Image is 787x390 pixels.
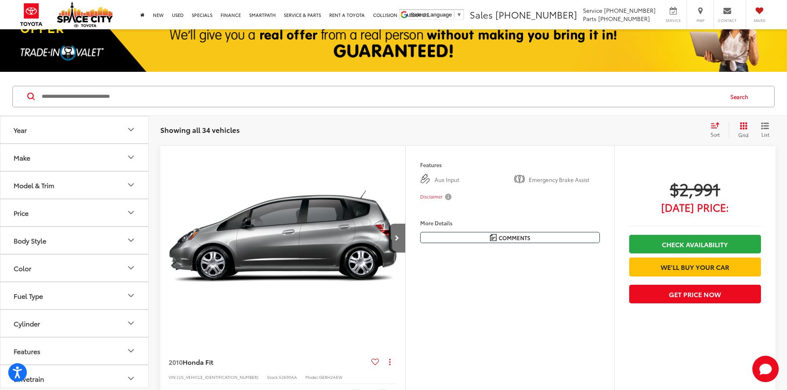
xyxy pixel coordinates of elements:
[495,8,577,21] span: [PHONE_NUMBER]
[160,125,240,135] span: Showing all 34 vehicles
[126,152,136,162] div: Make
[629,285,761,303] button: Get Price Now
[420,220,600,226] h4: More Details
[126,263,136,273] div: Color
[752,356,779,382] button: Toggle Chat Window
[279,374,297,380] span: 52690AA
[14,319,40,327] div: Cylinder
[0,282,149,309] button: Fuel TypeFuel Type
[126,291,136,300] div: Fuel Type
[0,199,149,226] button: PricePrice
[14,236,46,244] div: Body Style
[14,375,44,383] div: Drivetrain
[723,86,760,107] button: Search
[0,310,149,337] button: CylinderCylinder
[0,338,149,364] button: FeaturesFeatures
[169,357,183,366] span: 2010
[761,131,769,138] span: List
[389,224,405,253] button: Next image
[383,355,397,369] button: Actions
[305,374,319,380] span: Model:
[0,116,149,143] button: YearYear
[14,154,30,161] div: Make
[14,181,54,189] div: Model & Trim
[490,234,497,241] img: Comments
[711,131,720,138] span: Sort
[126,346,136,356] div: Features
[126,208,136,217] div: Price
[41,87,723,106] input: Search by Make, Model, or Keyword
[706,122,729,138] button: Select sort value
[0,227,149,254] button: Body StyleBody Style
[14,209,29,217] div: Price
[126,125,136,135] div: Year
[604,6,656,14] span: [PHONE_NUMBER]
[420,232,600,243] button: Comments
[0,144,149,171] button: MakeMake
[57,2,113,27] img: Space City Toyota
[598,14,650,23] span: [PHONE_NUMBER]
[435,176,506,184] span: Aux Input
[529,176,600,184] span: Emergency Brake Assist
[126,180,136,190] div: Model & Trim
[629,258,761,276] a: We'll Buy Your Car
[629,203,761,211] span: [DATE] Price:
[629,178,761,199] span: $2,991
[411,12,462,18] a: Select Language​
[160,146,406,330] div: 2010 Honda Fit Base 0
[14,292,43,300] div: Fuel Type
[583,6,602,14] span: Service
[183,357,213,366] span: Honda Fit
[729,122,755,138] button: Grid View
[750,18,768,23] span: Saved
[755,122,775,138] button: List View
[160,146,406,330] a: 2010 Honda Fit Base FWD2010 Honda Fit Base FWD2010 Honda Fit Base FWD2010 Honda Fit Base FWD
[499,234,530,242] span: Comments
[0,172,149,199] button: Model & TrimModel & Trim
[718,18,737,23] span: Contact
[126,373,136,383] div: Drivetrain
[629,235,761,253] a: Check Availability
[267,374,279,380] span: Stock:
[389,359,390,365] span: dropdown dots
[169,357,368,366] a: 2010Honda Fit
[752,356,779,382] svg: Start Chat
[319,374,342,380] span: GE8H2AEW
[470,8,493,21] span: Sales
[411,12,452,18] span: Select Language
[126,235,136,245] div: Body Style
[14,347,40,355] div: Features
[664,18,682,23] span: Service
[738,131,749,138] span: Grid
[160,146,406,331] img: 2010 Honda Fit Base FWD
[177,374,259,380] span: [US_VEHICLE_IDENTIFICATION_NUMBER]
[0,255,149,281] button: ColorColor
[126,318,136,328] div: Cylinder
[14,126,27,134] div: Year
[14,264,31,272] div: Color
[420,188,453,206] button: Disclaimer
[420,162,600,168] h4: Features
[169,374,177,380] span: VIN:
[420,194,442,200] span: Disclaimer
[691,18,709,23] span: Map
[457,12,462,18] span: ▼
[583,14,597,23] span: Parts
